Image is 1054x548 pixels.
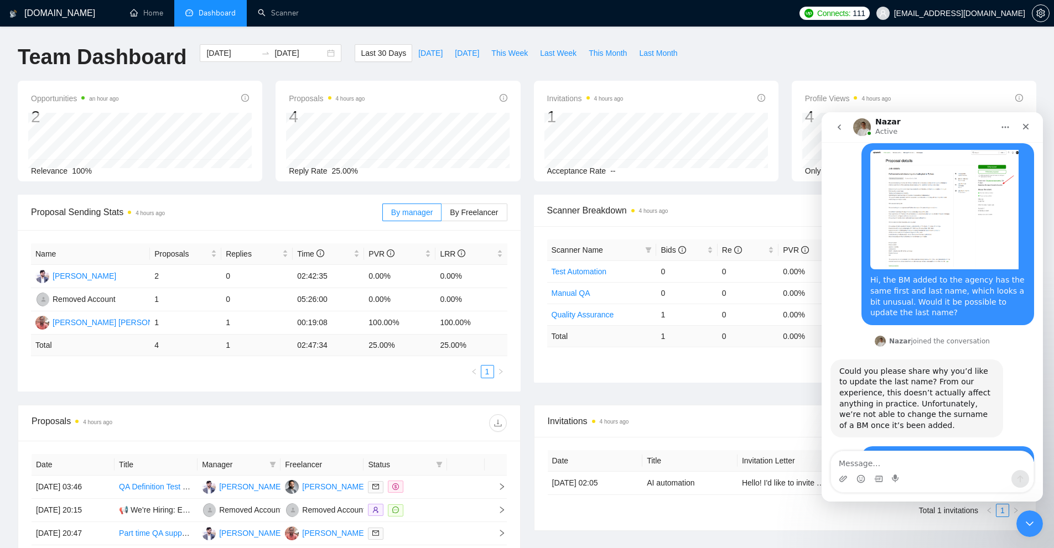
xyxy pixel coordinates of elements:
td: [DATE] 02:05 [548,472,643,495]
div: Nazar says… [9,222,212,247]
td: 25.00 % [364,335,435,356]
th: Proposals [150,243,221,265]
td: QA Definition Test Engineer [115,476,198,499]
a: Test Automation [552,267,607,276]
img: Profile image for Nazar [53,223,64,234]
th: Replies [221,243,293,265]
time: 4 hours ago [336,96,365,102]
img: SK [35,316,49,330]
td: 02:42:35 [293,265,364,288]
time: 4 hours ago [136,210,165,216]
td: 1 [221,335,293,356]
div: vashishthashwetank@gmail.com says… [9,334,212,487]
td: 0.00% [435,288,507,311]
button: download [489,414,507,432]
div: [PERSON_NAME] [PERSON_NAME] [53,316,182,328]
td: 0.00% [778,304,839,325]
span: info-circle [801,246,809,254]
button: right [1009,504,1022,517]
img: RA [203,503,217,517]
td: 100.00% [364,311,435,335]
div: Removed Account [219,504,282,516]
td: 0 [221,265,293,288]
button: This Week [485,44,534,62]
span: info-circle [500,94,507,102]
span: right [489,506,506,514]
span: filter [267,456,278,473]
a: AI automation [647,478,694,487]
td: 0.00% [435,265,507,288]
td: 📢 We’re Hiring: Experienced Business Development Executive [115,499,198,522]
td: 1 [150,288,221,311]
th: Title [642,450,738,472]
div: 2 [31,106,119,127]
span: 25.00% [332,166,358,175]
td: 1 [656,304,717,325]
a: setting [1032,9,1050,18]
span: dollar [392,483,399,490]
span: right [1013,507,1019,514]
td: 25.00 % [435,335,507,356]
button: Last Week [534,44,583,62]
a: SV[PERSON_NAME] [202,482,283,490]
td: [DATE] 20:47 [32,522,115,545]
img: SV [35,269,49,283]
button: Start recording [70,362,79,371]
span: Status [368,458,431,471]
time: 4 hours ago [83,419,112,425]
span: LRR [440,249,465,258]
div: Could you please share why you’d like to update the last name? From our experience, this doesn’t ... [9,247,181,326]
span: message [392,507,399,513]
th: Name [31,243,150,265]
time: 4 hours ago [861,96,891,102]
a: SK[PERSON_NAME] [PERSON_NAME] [35,317,182,326]
img: RA [37,293,50,306]
img: SK [285,526,299,540]
span: Relevance [31,166,68,175]
div: Hi, the BM added to the agency has the same first and last name, which looks a bit unusual. Would... [49,163,204,206]
span: right [489,483,506,490]
iframe: Intercom live chat [822,112,1043,502]
li: 1 [996,504,1009,517]
td: 0.00 % [778,325,839,347]
a: SK[PERSON_NAME] [PERSON_NAME] [285,528,432,537]
a: WA[PERSON_NAME] [285,482,366,490]
td: [DATE] 20:15 [32,499,115,522]
span: Reply Rate [289,166,327,175]
span: 100% [72,166,92,175]
span: Only exclusive agency members [805,166,917,175]
span: left [471,368,477,375]
td: 0 [718,260,778,282]
img: RA [286,503,300,517]
span: Proposals [289,92,365,105]
iframe: Intercom live chat [1016,510,1043,537]
span: Last Month [639,47,677,59]
th: Manager [198,454,281,476]
td: 2 [150,265,221,288]
span: Invitations [547,92,624,105]
span: Manager [202,458,265,471]
span: left [986,507,993,514]
td: 05:26:00 [293,288,364,311]
span: info-circle [241,94,249,102]
a: homeHome [130,8,163,18]
td: 1 [221,311,293,335]
b: Nazar [68,225,89,233]
span: Bids [661,246,686,254]
td: 0 [656,260,717,282]
span: mail [372,483,379,490]
span: Opportunities [31,92,119,105]
img: SV [202,480,216,494]
span: Profile Views [805,92,891,105]
textarea: Message… [9,339,212,358]
td: 0 [656,282,717,304]
td: 0.00% [364,265,435,288]
td: 0 [718,304,778,325]
button: This Month [583,44,633,62]
time: 4 hours ago [594,96,624,102]
a: Quality Assurance [552,310,614,319]
td: 0.00% [778,260,839,282]
div: [PERSON_NAME] [PERSON_NAME] [302,527,432,539]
